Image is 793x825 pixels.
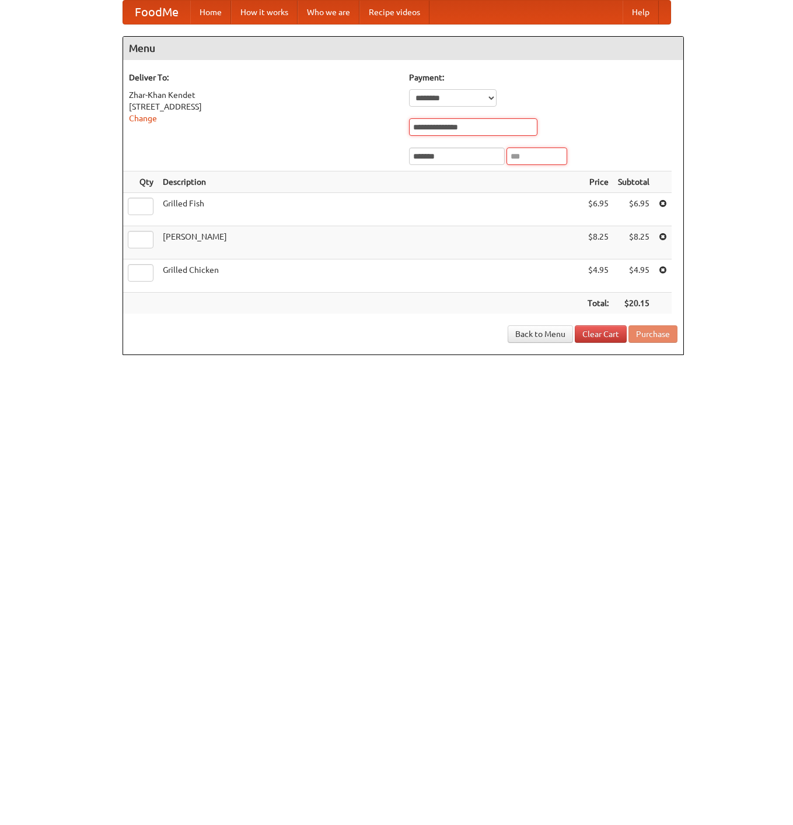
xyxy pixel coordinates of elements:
th: Price [583,171,613,193]
a: Recipe videos [359,1,429,24]
th: Description [158,171,583,193]
th: $20.15 [613,293,654,314]
h4: Menu [123,37,683,60]
h5: Deliver To: [129,72,397,83]
div: Zhar-Khan Kendet [129,89,397,101]
th: Subtotal [613,171,654,193]
a: How it works [231,1,298,24]
a: Home [190,1,231,24]
th: Qty [123,171,158,193]
a: Clear Cart [575,325,627,343]
td: $4.95 [583,259,613,293]
a: Who we are [298,1,359,24]
a: FoodMe [123,1,190,24]
h5: Payment: [409,72,677,83]
a: Help [623,1,659,24]
a: Change [129,114,157,123]
td: $8.25 [613,226,654,259]
div: [STREET_ADDRESS] [129,101,397,113]
td: $8.25 [583,226,613,259]
button: Purchase [628,325,677,343]
a: Back to Menu [508,325,573,343]
td: [PERSON_NAME] [158,226,583,259]
td: $6.95 [583,193,613,226]
td: $6.95 [613,193,654,226]
td: Grilled Chicken [158,259,583,293]
td: $4.95 [613,259,654,293]
td: Grilled Fish [158,193,583,226]
th: Total: [583,293,613,314]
